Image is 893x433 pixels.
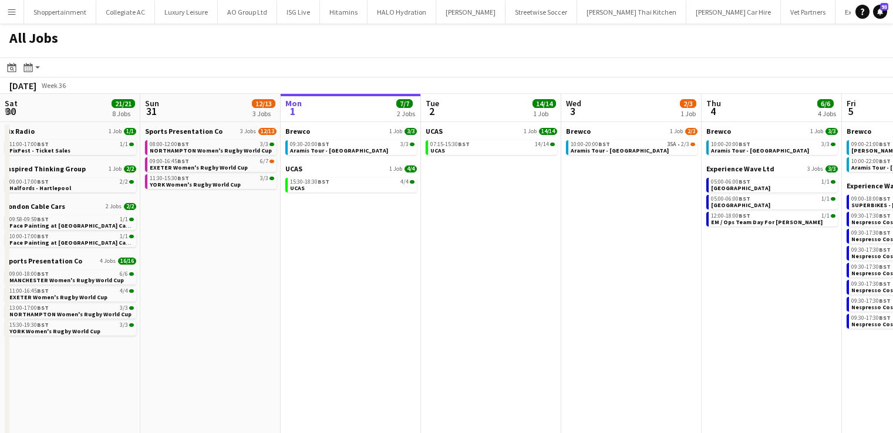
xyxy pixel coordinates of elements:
span: BST [879,297,891,305]
span: 05:00-06:00 [711,196,750,202]
a: 05:00-06:00BST1/1[GEOGRAPHIC_DATA] [711,195,835,208]
span: EXETER Women's Rugby World Cup [150,164,248,171]
button: HALO Hydration [368,1,436,23]
span: 15:30-18:30 [290,179,329,185]
span: 2/3 [685,128,697,135]
span: 12/13 [252,99,275,108]
span: 6/7 [260,158,268,164]
span: 3/3 [269,143,274,146]
span: Donington Park Mileage [711,184,770,192]
span: 7/7 [396,99,413,108]
span: 1 Job [109,128,122,135]
span: 1/1 [129,218,134,221]
span: Face Painting at London Cable Cars [9,222,148,229]
span: BST [879,246,891,253]
div: 1 Job [533,109,555,118]
span: Fri [847,98,856,109]
span: 12/13 [258,128,277,135]
div: London Cable Cars2 Jobs2/209:58-09:59BST1/1Face Painting at [GEOGRAPHIC_DATA] Cable Cars10:00-17:... [5,202,136,256]
span: 93 [880,3,888,11]
span: UCAS [430,147,445,154]
span: 3/3 [120,305,128,311]
button: AO Group Ltd [218,1,277,23]
a: Experience Wave Ltd3 Jobs3/3 [706,164,838,173]
span: 09:58-09:59 [9,216,49,222]
span: 07:15-15:30 [430,141,470,147]
span: BST [879,195,891,202]
span: 11:30-15:30 [150,175,189,181]
span: Face Painting at London Cable Cars [9,239,148,246]
div: Sports Presentation Co3 Jobs12/1308:00-12:00BST3/3NORTHAMPTON Women's Rugby World Cup09:00-16:45B... [145,127,277,191]
span: 05:00-06:00 [711,179,750,185]
span: BST [879,229,891,236]
span: 3 Jobs [240,128,256,135]
span: 09:00-17:00 [9,179,49,185]
a: 15:30-18:30BST4/4UCAS [290,178,415,191]
span: 1/1 [124,128,136,135]
span: 09:30-20:00 [290,141,329,147]
span: 1/1 [129,143,134,146]
button: Streetwise Soccer [506,1,577,23]
div: 3 Jobs [252,109,275,118]
span: BST [458,140,470,148]
span: 3/3 [260,175,268,181]
span: 09:30-17:30 [851,247,891,253]
span: 1/1 [831,214,835,218]
span: BST [739,195,750,202]
span: 10:00-20:00 [711,141,750,147]
span: 2/3 [690,143,695,146]
span: 1 Job [524,128,537,135]
span: BST [37,321,49,329]
span: 09:00-21:00 [851,141,891,147]
span: 12:00-18:00 [711,213,750,219]
span: 35A [667,141,676,147]
span: EM / Ops Team Day For Pedro [711,218,823,226]
span: 14/14 [533,99,556,108]
span: 4/4 [405,165,417,172]
span: 3/3 [825,128,838,135]
span: 14/14 [550,143,555,146]
span: 1/1 [120,234,128,239]
div: Brewco1 Job3/309:30-20:00BST3/3Aramis Tour - [GEOGRAPHIC_DATA] [285,127,417,164]
span: Aramis Tour - Birmingham [571,147,669,154]
a: Inspired Thinking Group1 Job2/2 [5,164,136,173]
span: BST [879,140,891,148]
span: 10:00-20:00 [571,141,610,147]
span: BST [318,178,329,185]
a: Brewco1 Job2/3 [566,127,697,136]
span: 2/2 [124,203,136,210]
span: 09:30-17:30 [851,213,891,219]
span: 1 Job [389,128,402,135]
span: 4/4 [410,180,415,184]
a: Fix Radio1 Job1/1 [5,127,136,136]
a: 12:00-18:00BST1/1EM / Ops Team Day For [PERSON_NAME] [711,212,835,225]
span: 3/3 [821,141,830,147]
span: 6/6 [817,99,834,108]
span: 4 Jobs [100,258,116,265]
span: 2/2 [120,179,128,185]
span: 3/3 [129,323,134,327]
a: 07:15-15:30BST14/14UCAS [430,140,555,154]
span: 09:00-16:45 [150,158,189,164]
span: 2/3 [680,99,696,108]
span: 13:00-17:00 [9,305,49,311]
span: BST [37,287,49,295]
span: 1/1 [120,216,128,222]
span: 1/1 [821,213,830,219]
span: 1/1 [821,196,830,202]
span: 1 Job [109,165,122,172]
span: Sat [5,98,18,109]
span: 14/14 [535,141,549,147]
a: 08:00-12:00BST3/3NORTHAMPTON Women's Rugby World Cup [150,140,274,154]
span: Brewco [285,127,310,136]
span: 3/3 [120,322,128,328]
span: MANCHESTER Women's Rugby World Cup [9,276,124,284]
span: BST [37,178,49,185]
span: Mon [285,98,302,109]
button: Hitamins [320,1,368,23]
span: 10:00-17:00 [9,234,49,239]
span: Sports Presentation Co [5,256,82,265]
div: Sports Presentation Co4 Jobs16/1609:00-18:00BST6/6MANCHESTER Women's Rugby World Cup11:00-16:45BS... [5,256,136,338]
span: 1/1 [129,235,134,238]
span: 4/4 [120,288,128,294]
